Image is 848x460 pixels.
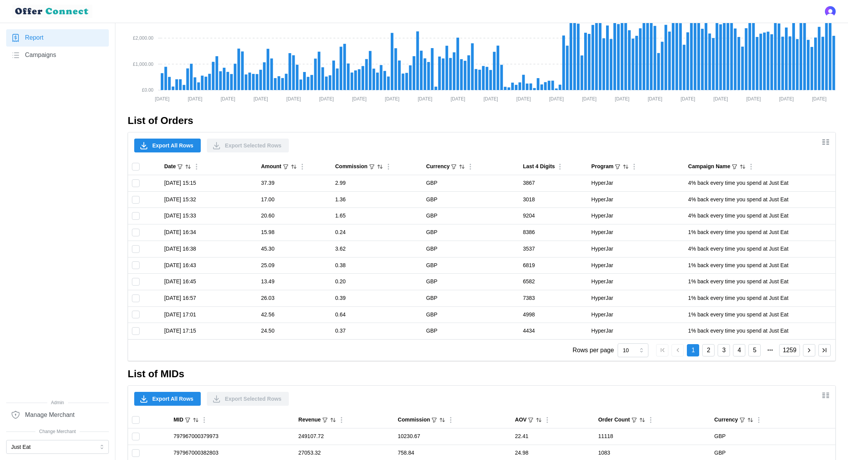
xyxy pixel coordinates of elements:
button: 4 [733,344,745,356]
td: 24.50 [257,323,332,339]
tspan: £1,000.00 [133,62,154,67]
td: GBP [422,274,519,290]
div: Campaign Name [688,162,730,171]
button: Sort by Amount descending [290,163,297,170]
button: Column Actions [747,162,755,171]
td: GBP [710,428,835,445]
input: Toggle select row [132,278,140,286]
td: 1% back every time you spend at Just Eat [684,257,835,274]
td: HyperJar [588,257,685,274]
button: Sort by AOV descending [535,417,542,423]
div: Commission [335,162,368,171]
input: Toggle select row [132,449,140,457]
td: GBP [422,175,519,192]
img: 's logo [825,6,836,17]
input: Toggle select row [132,261,140,269]
td: 1% back every time you spend at Just Eat [684,306,835,323]
td: 7383 [519,290,588,306]
td: 249107.72 [295,428,394,445]
input: Toggle select row [132,196,140,204]
tspan: [DATE] [155,96,170,102]
button: Column Actions [298,162,307,171]
td: 37.39 [257,175,332,192]
button: Column Actions [192,162,201,171]
button: 1 [687,344,699,356]
tspan: £2,000.00 [133,35,154,41]
td: 3.62 [332,241,422,257]
button: Show/Hide columns [819,389,832,402]
td: 3018 [519,191,588,208]
td: HyperJar [588,274,685,290]
button: Show/Hide columns [819,135,832,149]
button: Sort by Revenue descending [330,417,337,423]
button: Sort by Date descending [185,163,192,170]
td: [DATE] 15:15 [160,175,257,192]
tspan: [DATE] [188,96,202,102]
td: [DATE] 15:33 [160,208,257,224]
td: HyperJar [588,208,685,224]
input: Toggle select row [132,327,140,335]
div: Last 4 Digits [523,162,555,171]
td: 0.37 [332,323,422,339]
button: 1259 [779,344,800,356]
tspan: [DATE] [385,96,400,102]
input: Toggle select row [132,212,140,220]
tspan: [DATE] [516,96,531,102]
button: Column Actions [556,162,564,171]
tspan: £0.00 [142,87,153,93]
button: Export All Rows [134,139,201,152]
td: 1% back every time you spend at Just Eat [684,323,835,339]
td: 4% back every time you spend at Just Eat [684,191,835,208]
input: Toggle select row [132,229,140,236]
td: 1.65 [332,208,422,224]
td: 0.24 [332,224,422,241]
td: 8386 [519,224,588,241]
td: 1% back every time you spend at Just Eat [684,290,835,306]
td: 15.98 [257,224,332,241]
a: Report [6,29,109,47]
td: 42.56 [257,306,332,323]
td: [DATE] 17:01 [160,306,257,323]
input: Toggle select row [132,294,140,302]
h2: List of Orders [128,114,836,127]
td: 2.99 [332,175,422,192]
td: 1% back every time you spend at Just Eat [684,274,835,290]
td: GBP [422,241,519,257]
td: HyperJar [588,191,685,208]
span: Export All Rows [152,139,193,152]
tspan: [DATE] [812,96,826,102]
td: GBP [422,257,519,274]
td: 17.00 [257,191,332,208]
span: Manage Merchant [25,410,75,420]
td: 26.03 [257,290,332,306]
tspan: [DATE] [451,96,465,102]
div: Commission [398,416,430,424]
input: Toggle select all [132,163,140,171]
tspan: [DATE] [648,96,662,102]
td: 3867 [519,175,588,192]
td: 11118 [594,428,710,445]
tspan: [DATE] [779,96,794,102]
button: Export All Rows [134,392,201,406]
button: 3 [718,344,730,356]
td: GBP [422,323,519,339]
span: Campaigns [25,50,56,60]
button: Column Actions [755,416,763,424]
button: Export Selected Rows [207,139,289,152]
tspan: [DATE] [221,96,235,102]
button: Column Actions [200,416,208,424]
button: 5 [748,344,761,356]
button: Column Actions [384,162,393,171]
td: 1% back every time you spend at Just Eat [684,224,835,241]
span: Admin [6,399,109,406]
td: 4% back every time you spend at Just Eat [684,208,835,224]
div: Program [591,162,614,171]
button: Sort by Commission descending [439,417,446,423]
td: GBP [422,306,519,323]
td: HyperJar [588,290,685,306]
td: 6582 [519,274,588,290]
td: 0.38 [332,257,422,274]
td: 6819 [519,257,588,274]
input: Toggle select row [132,179,140,187]
div: MID [173,416,183,424]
